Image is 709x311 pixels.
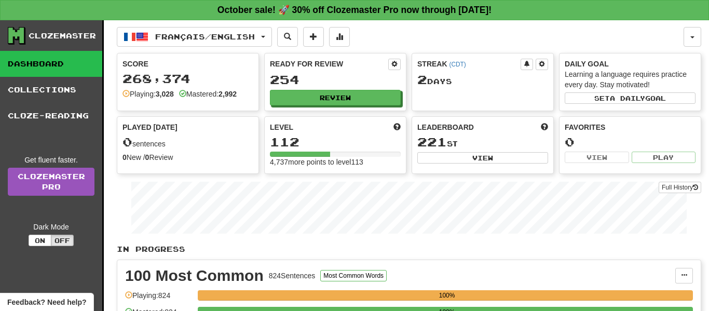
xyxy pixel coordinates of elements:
a: (CDT) [449,61,466,68]
span: 221 [417,134,447,149]
div: Ready for Review [270,59,388,69]
strong: October sale! 🚀 30% off Clozemaster Pro now through [DATE]! [217,5,492,15]
div: Get fluent faster. [8,155,94,165]
div: Learning a language requires practice every day. Stay motivated! [565,69,696,90]
button: Most Common Words [320,270,387,281]
span: 2 [417,72,427,87]
span: 0 [122,134,132,149]
div: 824 Sentences [269,271,316,281]
div: 254 [270,73,401,86]
a: ClozemasterPro [8,168,94,196]
button: Français/English [117,27,272,47]
span: This week in points, UTC [541,122,548,132]
strong: 0 [122,153,127,161]
div: Clozemaster [29,31,96,41]
div: st [417,136,548,149]
p: In Progress [117,244,701,254]
div: 4,737 more points to level 113 [270,157,401,167]
div: Day s [417,73,548,87]
div: New / Review [122,152,253,163]
div: Dark Mode [8,222,94,232]
button: Review [270,90,401,105]
strong: 0 [145,153,149,161]
div: 100% [201,290,693,301]
div: Mastered: [179,89,237,99]
span: Leaderboard [417,122,474,132]
span: Score more points to level up [393,122,401,132]
span: Played [DATE] [122,122,178,132]
strong: 3,028 [156,90,174,98]
button: View [417,152,548,164]
span: Français / English [155,32,255,41]
div: sentences [122,136,253,149]
button: Search sentences [277,27,298,47]
div: Score [122,59,253,69]
div: Favorites [565,122,696,132]
button: Play [632,152,696,163]
button: Add sentence to collection [303,27,324,47]
div: Playing: [122,89,174,99]
div: 112 [270,136,401,148]
button: Off [51,235,74,246]
span: a daily [610,94,645,102]
button: More stats [329,27,350,47]
div: 100 Most Common [125,268,264,283]
strong: 2,992 [219,90,237,98]
div: 268,374 [122,72,253,85]
button: Seta dailygoal [565,92,696,104]
button: Full History [659,182,701,193]
div: Playing: 824 [125,290,193,307]
button: On [29,235,51,246]
span: Level [270,122,293,132]
div: Daily Goal [565,59,696,69]
div: 0 [565,136,696,148]
button: View [565,152,629,163]
span: Open feedback widget [7,297,86,307]
div: Streak [417,59,521,69]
